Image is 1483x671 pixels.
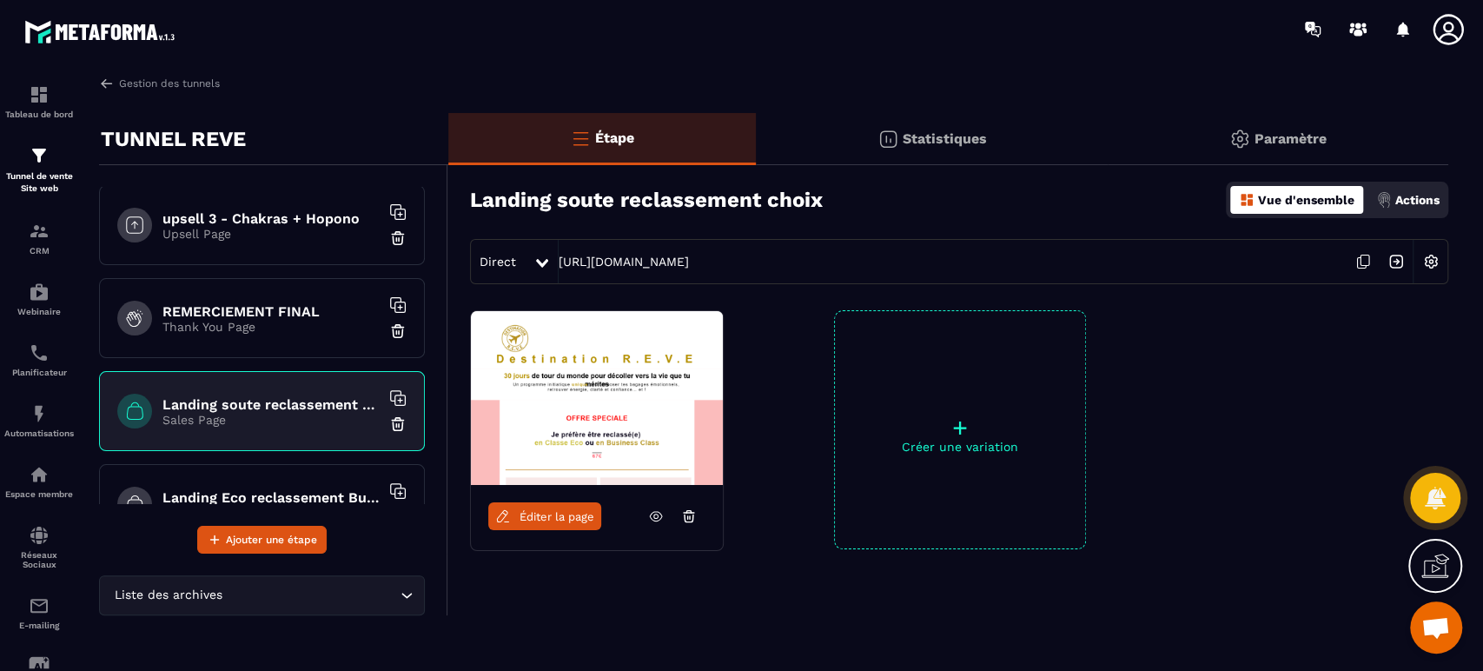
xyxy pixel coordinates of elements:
img: trash [389,229,407,247]
img: automations [29,464,50,485]
img: arrow-next.bcc2205e.svg [1380,245,1413,278]
p: Tableau de bord [4,110,74,119]
p: E-mailing [4,621,74,630]
img: automations [29,282,50,302]
p: Paramètre [1255,130,1327,147]
h6: upsell 3 - Chakras + Hopono [162,210,380,227]
img: logo [24,16,181,48]
img: actions.d6e523a2.png [1376,192,1392,208]
h6: Landing soute reclassement choix [162,396,380,413]
a: formationformationCRM [4,208,74,269]
a: schedulerschedulerPlanificateur [4,329,74,390]
p: TUNNEL REVE [101,122,246,156]
a: Éditer la page [488,502,601,530]
span: Direct [480,255,516,269]
a: social-networksocial-networkRéseaux Sociaux [4,512,74,582]
a: formationformationTunnel de vente Site web [4,132,74,208]
img: setting-gr.5f69749f.svg [1229,129,1250,149]
img: arrow [99,76,115,91]
img: stats.20deebd0.svg [877,129,898,149]
p: Actions [1395,193,1440,207]
h6: Landing Eco reclassement Business paiement [162,489,380,506]
img: email [29,595,50,616]
p: Upsell Page [162,227,380,241]
h6: REMERCIEMENT FINAL [162,303,380,320]
p: Planificateur [4,368,74,377]
button: Ajouter une étape [197,526,327,554]
input: Search for option [226,586,396,605]
span: Liste des archives [110,586,226,605]
p: Étape [595,130,634,146]
img: image [471,311,723,485]
span: Éditer la page [520,510,594,523]
img: formation [29,84,50,105]
p: + [835,415,1085,440]
p: Automatisations [4,429,74,438]
a: emailemailE-mailing [4,582,74,643]
p: Thank You Page [162,320,380,334]
a: automationsautomationsAutomatisations [4,390,74,451]
img: trash [389,322,407,340]
img: automations [29,403,50,424]
p: Sales Page [162,413,380,427]
a: automationsautomationsWebinaire [4,269,74,329]
p: Statistiques [903,130,987,147]
div: Search for option [99,575,425,615]
img: trash [389,415,407,433]
img: dashboard-orange.40269519.svg [1239,192,1255,208]
img: scheduler [29,342,50,363]
img: formation [29,145,50,166]
p: Créer une variation [835,440,1085,454]
img: setting-w.858f3a88.svg [1414,245,1447,278]
p: Vue d'ensemble [1258,193,1354,207]
a: formationformationTableau de bord [4,71,74,132]
p: CRM [4,246,74,256]
a: [URL][DOMAIN_NAME] [559,255,689,269]
div: Ouvrir le chat [1410,601,1462,654]
p: Espace membre [4,489,74,499]
a: Gestion des tunnels [99,76,220,91]
img: bars-o.4a397970.svg [570,128,591,149]
img: social-network [29,525,50,546]
p: Webinaire [4,307,74,316]
p: Tunnel de vente Site web [4,170,74,195]
img: formation [29,221,50,242]
a: automationsautomationsEspace membre [4,451,74,512]
span: Ajouter une étape [226,531,317,548]
h3: Landing soute reclassement choix [470,188,823,212]
p: Réseaux Sociaux [4,550,74,569]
